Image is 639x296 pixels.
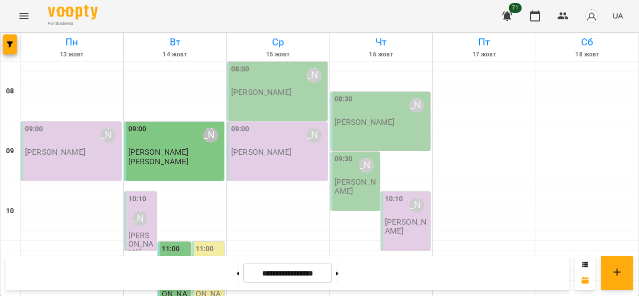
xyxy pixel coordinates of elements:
[100,128,115,143] div: Гамалій Тетяна
[162,244,180,255] label: 11:00
[409,98,424,113] div: Асмолова Олена
[196,244,214,255] label: 11:00
[22,34,122,50] h6: Пн
[307,128,321,143] div: Гамалій Тетяна
[359,158,374,173] div: Асмолова Олена
[48,5,98,19] img: Voopty Logo
[334,118,395,126] p: [PERSON_NAME]
[125,50,225,59] h6: 14 жовт
[231,124,250,135] label: 09:00
[25,148,85,156] p: [PERSON_NAME]
[6,146,14,157] h6: 09
[385,218,428,235] p: [PERSON_NAME]
[334,94,353,105] label: 08:30
[509,3,522,13] span: 71
[25,124,43,135] label: 09:00
[128,157,189,166] p: [PERSON_NAME]
[434,50,534,59] h6: 17 жовт
[203,128,218,143] div: Асмолова Олена
[12,4,36,28] button: Menu
[585,9,599,23] img: avatar_s.png
[609,6,627,25] button: UA
[307,68,321,83] div: Асмолова Олена
[128,194,147,205] label: 10:10
[128,124,147,135] label: 09:00
[385,194,403,205] label: 10:10
[128,147,189,157] span: [PERSON_NAME]
[228,34,328,50] h6: Ср
[613,10,623,21] span: UA
[231,64,250,75] label: 08:00
[434,34,534,50] h6: Пт
[231,148,292,156] p: [PERSON_NAME]
[128,231,155,257] p: [PERSON_NAME]
[334,154,353,165] label: 09:30
[132,211,147,226] div: Гамалій Тетяна
[6,206,14,217] h6: 10
[538,34,638,50] h6: Сб
[6,86,14,97] h6: 08
[331,34,431,50] h6: Чт
[538,50,638,59] h6: 18 жовт
[228,50,328,59] h6: 15 жовт
[22,50,122,59] h6: 13 жовт
[331,50,431,59] h6: 16 жовт
[125,34,225,50] h6: Вт
[334,178,378,195] p: [PERSON_NAME]
[231,88,292,96] p: [PERSON_NAME]
[409,198,424,213] div: Гамалій Тетяна
[48,20,98,27] span: For Business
